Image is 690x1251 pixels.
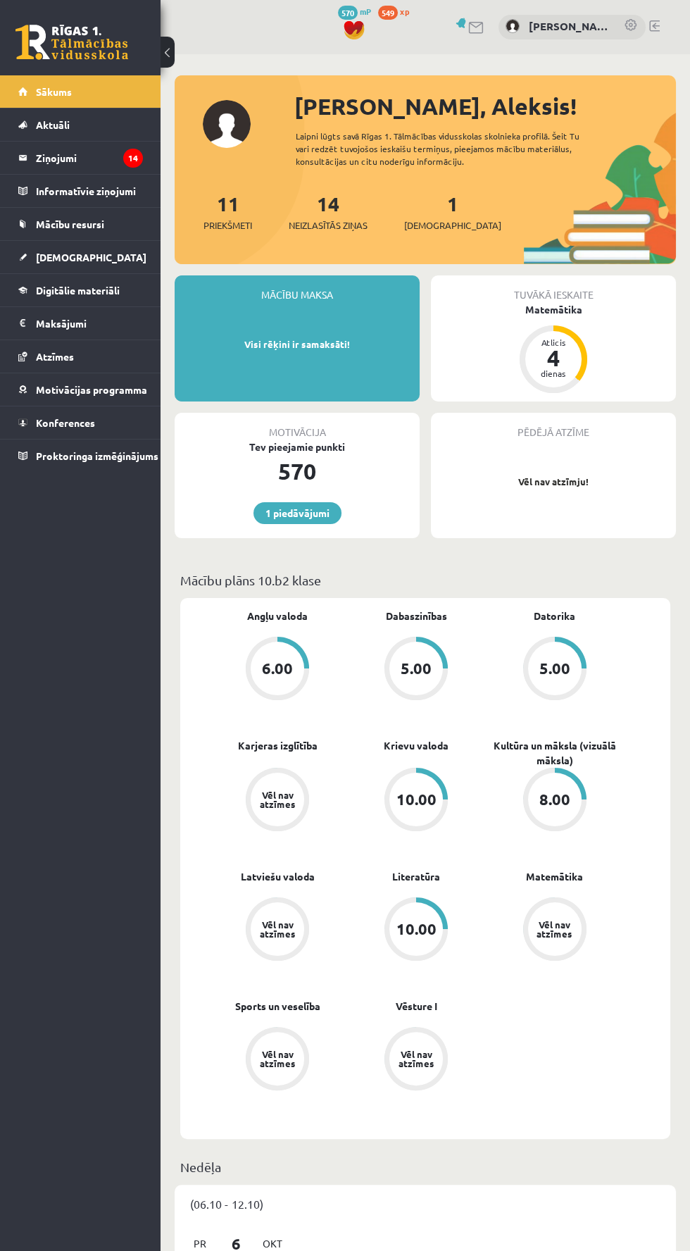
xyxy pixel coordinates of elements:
[18,241,143,273] a: [DEMOGRAPHIC_DATA]
[36,416,95,429] span: Konferences
[347,1027,486,1093] a: Vēl nav atzīmes
[180,571,670,590] p: Mācību plāns 10.b2 klase
[400,6,409,17] span: xp
[396,921,437,937] div: 10.00
[18,340,143,373] a: Atzīmes
[175,454,420,488] div: 570
[396,792,437,807] div: 10.00
[396,999,437,1014] a: Vēsture I
[18,108,143,141] a: Aktuāli
[36,142,143,174] legend: Ziņojumi
[238,738,318,753] a: Karjeras izglītība
[36,251,146,263] span: [DEMOGRAPHIC_DATA]
[180,1157,670,1176] p: Nedēļa
[289,191,368,232] a: 14Neizlasītās ziņas
[396,1050,436,1068] div: Vēl nav atzīmes
[18,175,143,207] a: Informatīvie ziņojumi
[392,869,440,884] a: Literatūra
[360,6,371,17] span: mP
[36,175,143,207] legend: Informatīvie ziņojumi
[18,406,143,439] a: Konferences
[208,897,347,964] a: Vēl nav atzīmes
[18,75,143,108] a: Sākums
[534,609,575,623] a: Datorika
[175,413,420,440] div: Motivācija
[485,738,624,768] a: Kultūra un māksla (vizuālā māksla)
[36,350,74,363] span: Atzīmes
[404,218,501,232] span: [DEMOGRAPHIC_DATA]
[535,920,575,938] div: Vēl nav atzīmes
[253,502,341,524] a: 1 piedāvājumi
[36,118,70,131] span: Aktuāli
[347,637,486,703] a: 5.00
[378,6,416,17] a: 549 xp
[203,191,252,232] a: 11Priekšmeti
[296,130,596,168] div: Laipni lūgts savā Rīgas 1. Tālmācības vidusskolas skolnieka profilā. Šeit Tu vari redzēt tuvojošo...
[532,369,575,378] div: dienas
[338,6,371,17] a: 570 mP
[431,302,676,317] div: Matemātika
[18,373,143,406] a: Motivācijas programma
[247,609,308,623] a: Angļu valoda
[532,338,575,347] div: Atlicis
[404,191,501,232] a: 1[DEMOGRAPHIC_DATA]
[18,274,143,306] a: Digitālie materiāli
[347,897,486,964] a: 10.00
[347,768,486,834] a: 10.00
[289,218,368,232] span: Neizlasītās ziņas
[175,275,420,302] div: Mācību maksa
[18,208,143,240] a: Mācību resursi
[235,999,320,1014] a: Sports un veselība
[485,768,624,834] a: 8.00
[258,920,297,938] div: Vēl nav atzīmes
[526,869,583,884] a: Matemātika
[431,275,676,302] div: Tuvākā ieskaite
[36,218,104,230] span: Mācību resursi
[36,85,72,98] span: Sākums
[208,768,347,834] a: Vēl nav atzīmes
[36,449,158,462] span: Proktoringa izmēģinājums
[506,19,520,33] img: Aleksis Vītols
[386,609,447,623] a: Dabaszinības
[18,440,143,472] a: Proktoringa izmēģinājums
[36,383,147,396] span: Motivācijas programma
[529,18,610,35] a: [PERSON_NAME]
[18,307,143,340] a: Maksājumi
[15,25,128,60] a: Rīgas 1. Tālmācības vidusskola
[438,475,669,489] p: Vēl nav atzīmju!
[384,738,448,753] a: Krievu valoda
[241,869,315,884] a: Latviešu valoda
[401,661,432,676] div: 5.00
[431,413,676,440] div: Pēdējā atzīme
[123,149,143,168] i: 14
[485,637,624,703] a: 5.00
[175,440,420,454] div: Tev pieejamie punkti
[378,6,398,20] span: 549
[36,284,120,297] span: Digitālie materiāli
[258,790,297,809] div: Vēl nav atzīmes
[539,792,570,807] div: 8.00
[182,337,413,351] p: Visi rēķini ir samaksāti!
[338,6,358,20] span: 570
[36,307,143,340] legend: Maksājumi
[258,1050,297,1068] div: Vēl nav atzīmes
[431,302,676,395] a: Matemātika Atlicis 4 dienas
[208,1027,347,1093] a: Vēl nav atzīmes
[18,142,143,174] a: Ziņojumi14
[203,218,252,232] span: Priekšmeti
[539,661,570,676] div: 5.00
[262,661,293,676] div: 6.00
[294,89,676,123] div: [PERSON_NAME], Aleksis!
[208,637,347,703] a: 6.00
[175,1185,676,1223] div: (06.10 - 12.10)
[532,347,575,369] div: 4
[485,897,624,964] a: Vēl nav atzīmes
